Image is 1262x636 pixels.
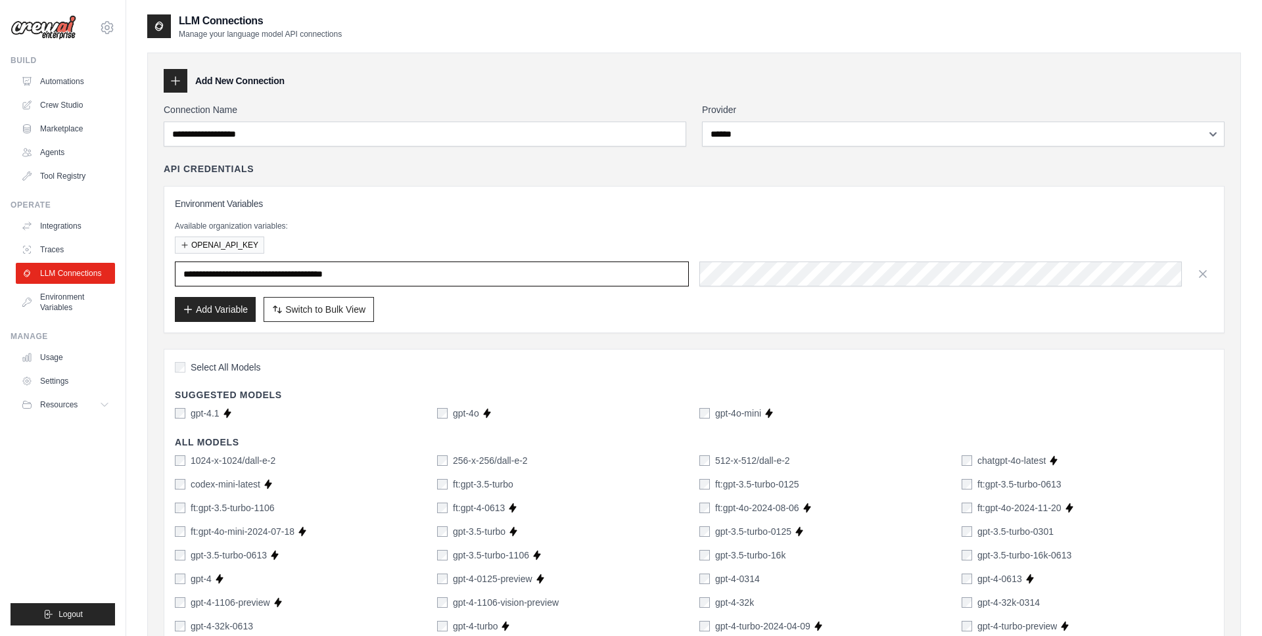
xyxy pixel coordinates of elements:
label: chatgpt-4o-latest [977,454,1046,467]
button: Switch to Bulk View [264,297,374,322]
img: Logo [11,15,76,40]
label: gpt-4o-mini [715,407,761,420]
label: gpt-4-0125-preview [453,572,532,585]
input: gpt-4o-mini [699,408,710,419]
input: gpt-3.5-turbo-1106 [437,550,448,560]
label: gpt-3.5-turbo-0301 [977,525,1054,538]
button: OPENAI_API_KEY [175,237,264,254]
h2: LLM Connections [179,13,342,29]
input: gpt-4 [175,574,185,584]
a: Tool Registry [16,166,115,187]
label: gpt-4-0613 [977,572,1022,585]
label: ft:gpt-4o-2024-11-20 [977,501,1062,514]
input: ft:gpt-4o-2024-11-20 [962,503,972,513]
label: gpt-4o [453,407,479,420]
input: 1024-x-1024/dall-e-2 [175,455,185,466]
input: ft:gpt-3.5-turbo-0125 [699,479,710,489]
label: gpt-4-0314 [715,572,760,585]
label: gpt-3.5-turbo [453,525,505,538]
input: gpt-4-1106-preview [175,597,185,608]
label: ft:gpt-3.5-turbo-0613 [977,478,1062,491]
input: gpt-3.5-turbo-16k [699,550,710,560]
a: Integrations [16,216,115,237]
label: gpt-4-1106-vision-preview [453,596,559,609]
input: gpt-4-turbo-preview [962,621,972,631]
input: gpt-4-0125-preview [437,574,448,584]
input: gpt-3.5-turbo-0613 [175,550,185,560]
input: 512-x-512/dall-e-2 [699,455,710,466]
button: Add Variable [175,297,256,322]
input: gpt-4-turbo-2024-04-09 [699,621,710,631]
label: gpt-4-32k-0314 [977,596,1040,609]
input: Select All Models [175,362,185,373]
label: gpt-3.5-turbo-0125 [715,525,791,538]
span: Switch to Bulk View [285,303,365,316]
h4: All Models [175,436,1213,449]
label: ft:gpt-4o-2024-08-06 [715,501,799,514]
a: Traces [16,239,115,260]
a: Environment Variables [16,286,115,318]
span: Resources [40,399,78,410]
label: ft:gpt-3.5-turbo-1106 [191,501,275,514]
p: Manage your language model API connections [179,29,342,39]
label: gpt-3.5-turbo-16k-0613 [977,549,1071,562]
label: gpt-3.5-turbo-16k [715,549,785,562]
label: ft:gpt-4o-mini-2024-07-18 [191,525,294,538]
input: ft:gpt-3.5-turbo-0613 [962,479,972,489]
label: gpt-4-turbo-2024-04-09 [715,620,810,633]
a: Crew Studio [16,95,115,116]
label: ft:gpt-3.5-turbo [453,478,513,491]
input: gpt-4.1 [175,408,185,419]
div: Build [11,55,115,66]
label: gpt-4-turbo [453,620,498,633]
label: gpt-4-1106-preview [191,596,270,609]
label: gpt-4-32k-0613 [191,620,253,633]
button: Logout [11,603,115,625]
h3: Environment Variables [175,197,1213,210]
button: Resources [16,394,115,415]
input: ft:gpt-4o-mini-2024-07-18 [175,526,185,537]
h4: API Credentials [164,162,254,175]
label: 1024-x-1024/dall-e-2 [191,454,275,467]
input: gpt-4-0613 [962,574,972,584]
a: Agents [16,142,115,163]
span: Logout [58,609,83,620]
input: 256-x-256/dall-e-2 [437,455,448,466]
label: gpt-3.5-turbo-0613 [191,549,267,562]
input: gpt-3.5-turbo-0301 [962,526,972,537]
input: gpt-4-turbo [437,621,448,631]
input: gpt-4-1106-vision-preview [437,597,448,608]
input: gpt-4-32k-0613 [175,621,185,631]
div: Manage [11,331,115,342]
label: codex-mini-latest [191,478,260,491]
input: ft:gpt-3.5-turbo-1106 [175,503,185,513]
div: Operate [11,200,115,210]
input: gpt-3.5-turbo-0125 [699,526,710,537]
span: Select All Models [191,361,261,374]
a: Automations [16,71,115,92]
label: ft:gpt-3.5-turbo-0125 [715,478,799,491]
label: gpt-4-turbo-preview [977,620,1057,633]
input: gpt-4o [437,408,448,419]
h4: Suggested Models [175,388,1213,401]
label: gpt-4 [191,572,212,585]
a: Marketplace [16,118,115,139]
label: 256-x-256/dall-e-2 [453,454,528,467]
label: Connection Name [164,103,686,116]
label: ft:gpt-4-0613 [453,501,505,514]
input: ft:gpt-4o-2024-08-06 [699,503,710,513]
input: ft:gpt-4-0613 [437,503,448,513]
input: gpt-3.5-turbo [437,526,448,537]
label: gpt-4.1 [191,407,220,420]
a: LLM Connections [16,263,115,284]
label: gpt-3.5-turbo-1106 [453,549,529,562]
input: chatgpt-4o-latest [962,455,972,466]
a: Usage [16,347,115,368]
a: Settings [16,371,115,392]
input: gpt-3.5-turbo-16k-0613 [962,550,972,560]
input: ft:gpt-3.5-turbo [437,479,448,489]
p: Available organization variables: [175,221,1213,231]
input: gpt-4-32k-0314 [962,597,972,608]
input: gpt-4-0314 [699,574,710,584]
label: Provider [702,103,1225,116]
